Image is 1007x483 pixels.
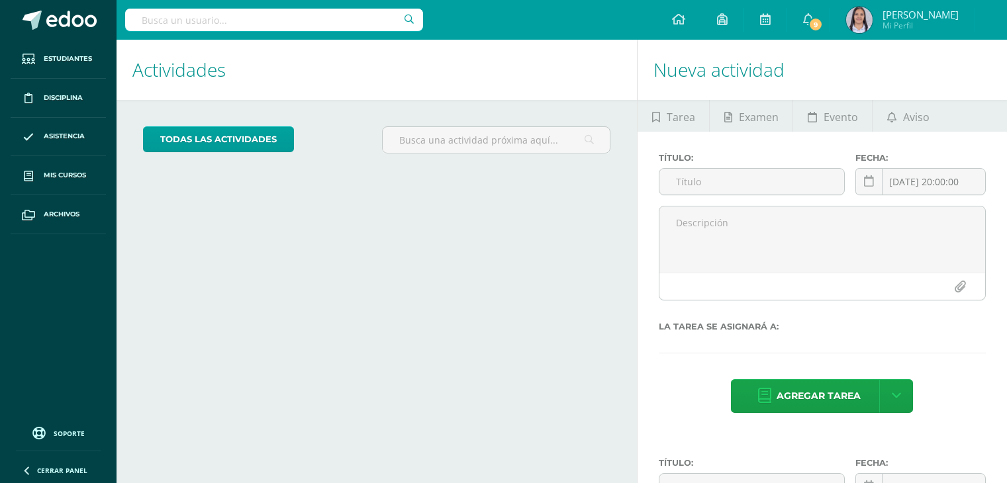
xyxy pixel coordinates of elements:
[125,9,423,31] input: Busca un usuario...
[11,40,106,79] a: Estudiantes
[16,423,101,441] a: Soporte
[856,169,985,195] input: Fecha de entrega
[638,100,709,132] a: Tarea
[44,93,83,103] span: Disciplina
[793,100,872,132] a: Evento
[873,100,943,132] a: Aviso
[659,458,845,468] label: Título:
[846,7,873,33] img: 7b0a8bda75b15fee07b897fe78f629f0.png
[383,127,610,153] input: Busca una actividad próxima aquí...
[132,40,621,100] h1: Actividades
[824,101,858,133] span: Evento
[653,40,991,100] h1: Nueva actividad
[903,101,930,133] span: Aviso
[143,126,294,152] a: todas las Actividades
[11,118,106,157] a: Asistencia
[808,17,823,32] span: 9
[883,20,959,31] span: Mi Perfil
[659,153,845,163] label: Título:
[659,169,845,195] input: Título
[37,466,87,475] span: Cerrar panel
[710,100,792,132] a: Examen
[44,170,86,181] span: Mis cursos
[44,209,79,220] span: Archivos
[855,153,986,163] label: Fecha:
[659,322,986,331] label: La tarea se asignará a:
[739,101,779,133] span: Examen
[883,8,959,21] span: [PERSON_NAME]
[667,101,695,133] span: Tarea
[777,380,861,412] span: Agregar tarea
[44,54,92,64] span: Estudiantes
[44,131,85,142] span: Asistencia
[11,156,106,195] a: Mis cursos
[54,429,85,438] span: Soporte
[11,195,106,234] a: Archivos
[11,79,106,118] a: Disciplina
[855,458,986,468] label: Fecha:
